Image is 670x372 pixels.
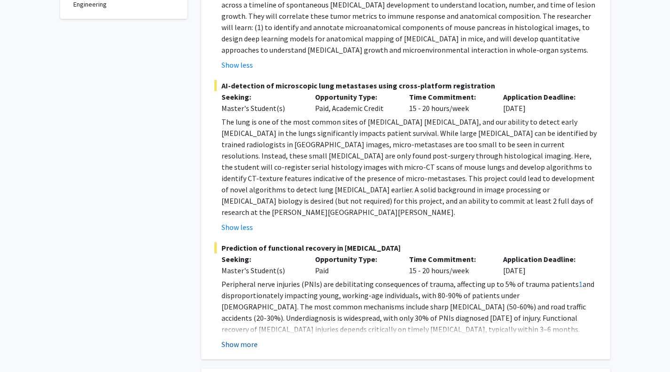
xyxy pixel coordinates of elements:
[315,253,395,265] p: Opportunity Type:
[221,265,301,276] div: Master's Student(s)
[214,242,597,253] span: Prediction of functional recovery in [MEDICAL_DATA]
[503,253,583,265] p: Application Deadline:
[579,279,583,289] a: 1
[221,116,597,218] p: The lung is one of the most common sites of [MEDICAL_DATA] [MEDICAL_DATA], and our ability to det...
[409,253,489,265] p: Time Commitment:
[402,91,496,114] div: 15 - 20 hours/week
[402,253,496,276] div: 15 - 20 hours/week
[503,91,583,103] p: Application Deadline:
[496,91,590,114] div: [DATE]
[308,253,402,276] div: Paid
[7,330,40,365] iframe: Chat
[221,253,301,265] p: Seeking:
[221,279,594,334] span: and disproportionately impacting young, working-age individuals, with 80-90% of patients under [D...
[308,91,402,114] div: Paid, Academic Credit
[221,59,253,71] button: Show less
[409,91,489,103] p: Time Commitment:
[214,80,597,91] span: AI-detection of microscopic lung metastases using cross-platform registration
[221,279,579,289] span: Peripheral nerve injuries (PNIs) are debilitating consequences of trauma, affecting up to 5% of t...
[221,103,301,114] div: Master's Student(s)
[221,91,301,103] p: Seeking:
[315,91,395,103] p: Opportunity Type:
[221,222,253,233] button: Show less
[221,339,258,350] button: Show more
[496,253,590,276] div: [DATE]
